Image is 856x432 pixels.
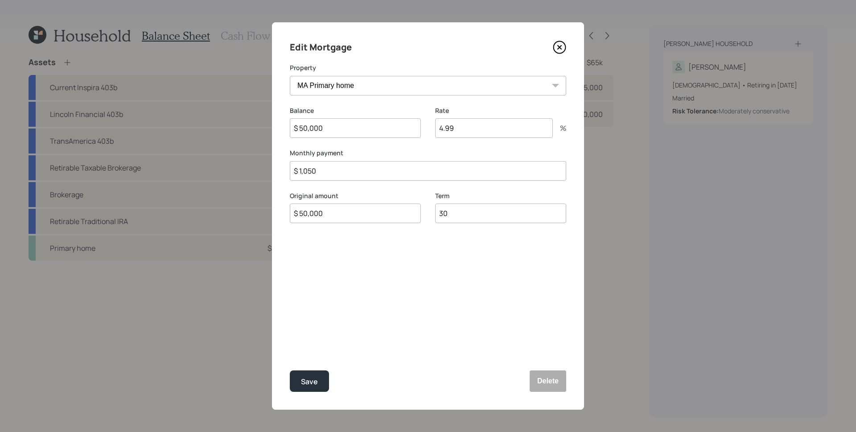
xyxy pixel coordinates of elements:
[530,370,566,392] button: Delete
[553,125,566,132] div: %
[435,191,566,200] label: Term
[290,63,566,72] label: Property
[435,106,566,115] label: Rate
[290,106,421,115] label: Balance
[290,149,566,158] label: Monthly payment
[290,40,352,54] h4: Edit Mortgage
[290,370,329,392] button: Save
[290,191,421,200] label: Original amount
[301,376,318,388] div: Save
